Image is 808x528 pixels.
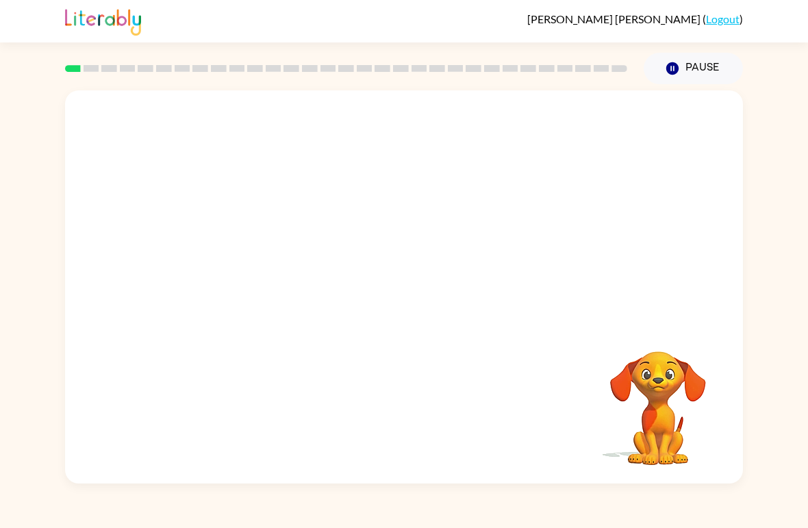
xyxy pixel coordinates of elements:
button: Pause [644,53,743,84]
video: Your browser must support playing .mp4 files to use Literably. Please try using another browser. [590,330,727,467]
img: Literably [65,5,141,36]
a: Logout [706,12,740,25]
div: ( ) [527,12,743,25]
span: [PERSON_NAME] [PERSON_NAME] [527,12,703,25]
